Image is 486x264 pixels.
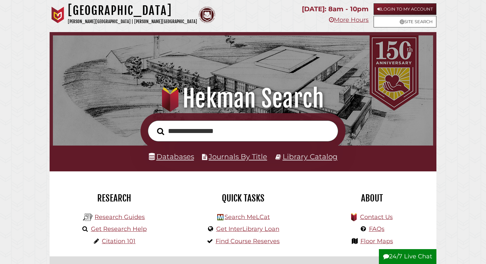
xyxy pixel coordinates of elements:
img: Calvin Theological Seminary [199,7,215,23]
a: Research Guides [95,213,145,221]
button: Search [154,126,168,137]
a: Contact Us [360,213,393,221]
a: Floor Maps [360,238,393,245]
a: Find Course Reserves [216,238,280,245]
p: [DATE]: 8am - 10pm [302,3,369,15]
h2: Research [55,193,174,204]
a: Search MeLCat [224,213,270,221]
a: More Hours [329,16,369,23]
a: FAQs [369,225,385,233]
a: Get Research Help [91,225,147,233]
h1: Hekman Search [60,84,426,113]
h1: [GEOGRAPHIC_DATA] [68,3,197,18]
img: Hekman Library Logo [217,214,223,220]
a: Citation 101 [102,238,136,245]
a: Databases [149,152,194,161]
p: [PERSON_NAME][GEOGRAPHIC_DATA] | [PERSON_NAME][GEOGRAPHIC_DATA] [68,18,197,25]
img: Hekman Library Logo [83,212,93,222]
a: Get InterLibrary Loan [216,225,279,233]
a: Journals By Title [209,152,267,161]
img: Calvin University [50,7,66,23]
h2: Quick Tasks [183,193,303,204]
a: Login to My Account [374,3,436,15]
a: Library Catalog [283,152,338,161]
a: Site Search [374,16,436,27]
h2: About [312,193,431,204]
i: Search [157,127,164,135]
